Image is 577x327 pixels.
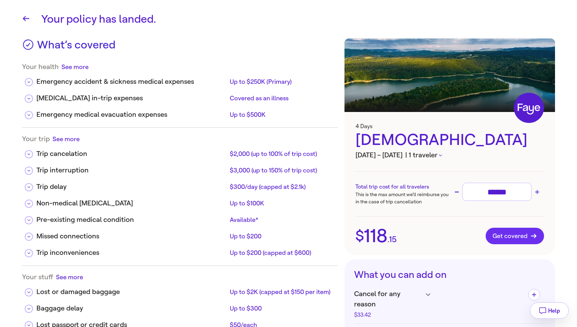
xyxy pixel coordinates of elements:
p: This is the max amount we’ll reimburse you in the case of trip cancellation [355,191,450,205]
div: Covered as an illness [230,94,332,102]
div: Trip delay$300/day (capped at $2.1k) [22,176,338,193]
div: [DEMOGRAPHIC_DATA] [355,130,544,150]
div: Trip inconveniencesUp to $200 (capped at $600) [22,242,338,259]
div: Trip interruption$3,000 (up to 150% of trip cost) [22,160,338,176]
div: Pre-existing medical conditionAvailable* [22,209,338,226]
span: 118 [364,227,387,245]
div: [MEDICAL_DATA] in-trip expenses [36,93,227,103]
div: Trip inconveniences [36,248,227,258]
div: Lost or damaged baggage [36,287,227,297]
div: Up to $500K [230,111,332,119]
div: Baggage delayUp to $300 [22,298,338,314]
div: Trip interruption [36,165,227,176]
h3: 4 Days [355,123,544,129]
h4: Cancel for any reason$33.42 [354,289,523,318]
div: Your stuff [22,273,338,281]
div: Available* [230,216,332,224]
button: See more [53,135,80,143]
div: Up to $2K (capped at $150 per item) [230,288,332,296]
div: Emergency medical evacuation expensesUp to $500K [22,104,338,121]
div: Your health [22,63,338,71]
div: Lost or damaged baggageUp to $2K (capped at $150 per item) [22,281,338,298]
div: Up to $250K (Primary) [230,78,332,86]
span: 15 [389,235,397,244]
div: [MEDICAL_DATA] in-trip expensesCovered as an illness [22,88,338,104]
div: Missed connectionsUp to $200 [22,226,338,242]
h1: Your policy has landed. [41,11,555,27]
div: Your trip [22,135,338,143]
span: Get covered [493,233,537,239]
button: See more [56,273,83,281]
button: Increase trip cost [533,188,541,196]
div: Trip delay [36,182,227,192]
div: Missed connections [36,231,227,241]
div: Non-medical [MEDICAL_DATA]Up to $100K [22,193,338,209]
span: . [387,235,389,244]
input: Trip cost [465,186,529,198]
div: $300/day (capped at $2.1k) [230,183,332,191]
div: Pre-existing medical condition [36,215,227,225]
div: Trip cancelation$2,000 (up to 100% of trip cost) [22,143,338,160]
div: Trip cancelation [36,149,227,159]
h3: Total trip cost for all travelers [355,183,450,191]
button: See more [61,63,89,71]
span: $ [355,229,364,243]
h3: What you can add on [354,269,545,281]
button: Help [530,302,569,319]
div: Up to $300 [230,304,332,313]
div: $33.42 [354,312,422,318]
div: Emergency accident & sickness medical expenses [36,77,227,87]
span: Cancel for any reason [354,289,422,309]
div: Emergency accident & sickness medical expensesUp to $250K (Primary) [22,71,338,88]
button: Decrease trip cost [453,188,461,196]
div: $3,000 (up to 150% of trip cost) [230,166,332,174]
div: Emergency medical evacuation expenses [36,110,227,120]
div: Baggage delay [36,303,227,314]
div: $2,000 (up to 100% of trip cost) [230,150,332,158]
div: Up to $100K [230,199,332,207]
button: Get covered [486,228,544,244]
h3: What’s covered [37,38,115,56]
div: Up to $200 [230,232,332,240]
div: Up to $200 (capped at $600) [230,249,332,257]
div: Non-medical [MEDICAL_DATA] [36,198,227,208]
button: | 1 traveler [405,150,442,160]
h3: [DATE] – [DATE] [355,150,544,160]
button: Add [528,289,540,301]
span: Help [548,307,560,314]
